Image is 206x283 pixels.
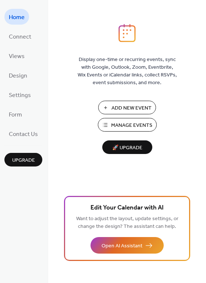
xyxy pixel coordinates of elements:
[4,9,29,25] a: Home
[107,143,148,153] span: 🚀 Upgrade
[90,237,164,254] button: Open AI Assistant
[9,109,22,121] span: Form
[9,90,31,101] span: Settings
[102,140,152,154] button: 🚀 Upgrade
[4,67,32,83] a: Design
[9,129,38,140] span: Contact Us
[4,48,29,64] a: Views
[9,31,31,43] span: Connect
[76,214,178,232] span: Want to adjust the layout, update settings, or change the design? The assistant can help.
[9,12,25,23] span: Home
[102,242,142,250] span: Open AI Assistant
[4,126,42,141] a: Contact Us
[9,51,25,62] span: Views
[4,87,35,103] a: Settings
[78,56,177,87] span: Display one-time or recurring events, sync with Google, Outlook, Zoom, Eventbrite, Wix Events or ...
[111,104,152,112] span: Add New Event
[98,101,156,114] button: Add New Event
[98,118,157,132] button: Manage Events
[4,28,36,44] a: Connect
[90,203,164,213] span: Edit Your Calendar with AI
[9,70,27,82] span: Design
[4,106,26,122] a: Form
[111,122,152,129] span: Manage Events
[12,157,35,164] span: Upgrade
[118,24,135,42] img: logo_icon.svg
[4,153,42,166] button: Upgrade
